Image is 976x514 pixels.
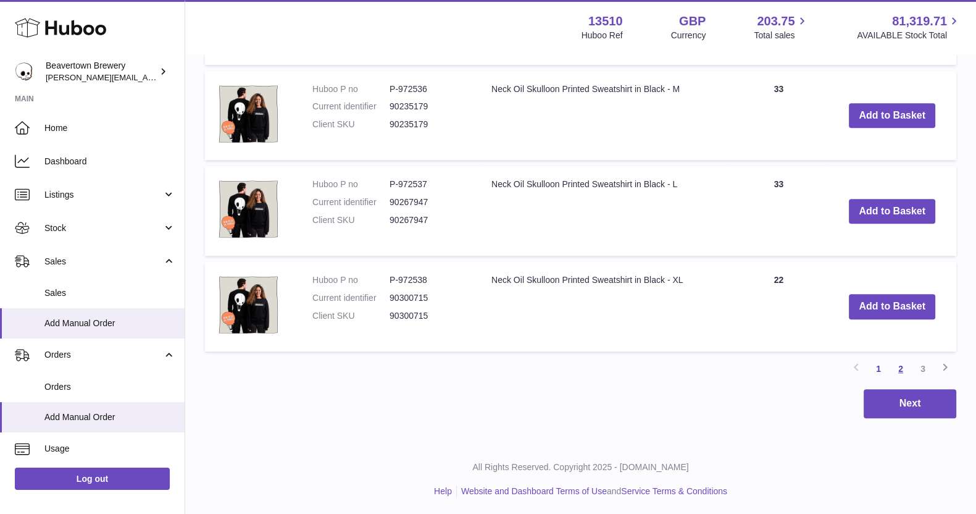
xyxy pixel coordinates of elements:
[582,30,623,41] div: Huboo Ref
[44,349,162,361] span: Orders
[390,310,467,322] dd: 90300715
[312,179,390,190] dt: Huboo P no
[857,13,961,41] a: 81,319.71 AVAILABLE Stock Total
[44,287,175,299] span: Sales
[44,381,175,393] span: Orders
[312,310,390,322] dt: Client SKU
[849,199,935,224] button: Add to Basket
[312,292,390,304] dt: Current identifier
[390,83,467,95] dd: P-972536
[864,389,956,418] button: Next
[621,486,727,496] a: Service Terms & Conditions
[44,189,162,201] span: Listings
[849,294,935,319] button: Add to Basket
[15,62,33,81] img: richard.gilbert-cross@beavertownbrewery.co.uk
[15,468,170,490] a: Log out
[890,358,912,380] a: 2
[892,13,947,30] span: 81,319.71
[46,72,314,82] span: [PERSON_NAME][EMAIL_ADDRESS][PERSON_NAME][DOMAIN_NAME]
[461,486,607,496] a: Website and Dashboard Terms of Use
[44,122,175,134] span: Home
[44,411,175,423] span: Add Manual Order
[44,443,175,455] span: Usage
[312,274,390,286] dt: Huboo P no
[312,119,390,130] dt: Client SKU
[46,60,157,83] div: Beavertown Brewery
[757,13,795,30] span: 203.75
[434,486,452,496] a: Help
[754,13,809,41] a: 203.75 Total sales
[44,256,162,268] span: Sales
[671,30,706,41] div: Currency
[729,166,828,256] td: 33
[479,166,729,256] td: Neck Oil Skulloon Printed Sweatshirt in Black - L
[912,358,934,380] a: 3
[44,222,162,234] span: Stock
[729,262,828,352] td: 22
[217,274,279,336] img: Neck Oil Skulloon Printed Sweatshirt in Black - XL
[390,119,467,130] dd: 90235179
[217,179,279,240] img: Neck Oil Skulloon Printed Sweatshirt in Black - L
[390,292,467,304] dd: 90300715
[479,262,729,352] td: Neck Oil Skulloon Printed Sweatshirt in Black - XL
[390,274,467,286] dd: P-972538
[457,486,727,497] li: and
[44,156,175,167] span: Dashboard
[312,83,390,95] dt: Huboo P no
[679,13,706,30] strong: GBP
[754,30,809,41] span: Total sales
[312,101,390,112] dt: Current identifier
[195,461,966,473] p: All Rights Reserved. Copyright 2025 - [DOMAIN_NAME]
[312,214,390,226] dt: Client SKU
[390,214,467,226] dd: 90267947
[217,83,279,145] img: Neck Oil Skulloon Printed Sweatshirt in Black - M
[390,179,467,190] dd: P-972537
[44,318,175,329] span: Add Manual Order
[390,196,467,208] dd: 90267947
[312,196,390,208] dt: Current identifier
[390,101,467,112] dd: 90235179
[479,71,729,161] td: Neck Oil Skulloon Printed Sweatshirt in Black - M
[867,358,890,380] a: 1
[588,13,623,30] strong: 13510
[729,71,828,161] td: 33
[857,30,961,41] span: AVAILABLE Stock Total
[849,103,935,128] button: Add to Basket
